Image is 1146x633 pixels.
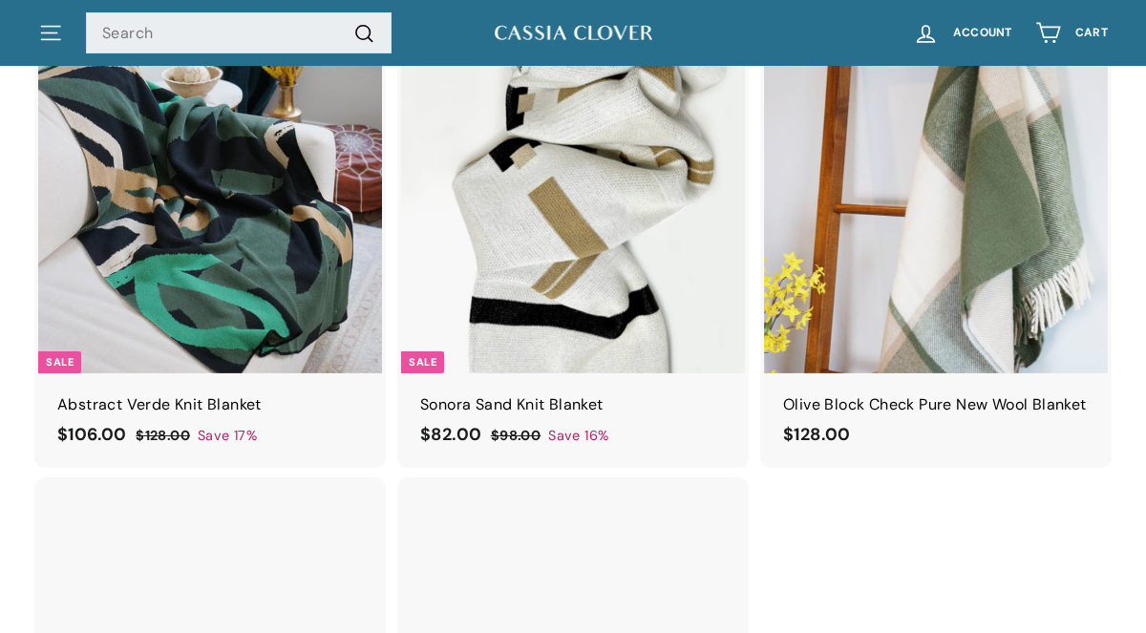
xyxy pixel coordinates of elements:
a: Olive Block Check Pure New Wool Blanket [764,30,1108,468]
a: Sale Abstract Verde Knit Blanket Save 17% [38,30,382,468]
span: $82.00 [420,423,481,446]
input: Search [86,12,392,54]
div: Sonora Sand Knit Blanket [420,392,726,417]
span: $106.00 [57,423,127,446]
span: Save 17% [198,425,257,447]
span: Cart [1075,27,1108,39]
a: Account [902,5,1024,61]
a: Sale Sonora Sand Knit Blanket Save 16% [401,30,745,468]
div: Sale [38,351,81,373]
span: $128.00 [783,423,851,446]
span: Account [953,27,1012,39]
div: Olive Block Check Pure New Wool Blanket [783,392,1089,417]
div: Abstract Verde Knit Blanket [57,392,363,417]
a: Cart [1024,5,1119,61]
div: Sale [401,351,444,373]
span: $98.00 [491,427,541,444]
span: $128.00 [136,427,190,444]
span: Save 16% [548,425,608,447]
